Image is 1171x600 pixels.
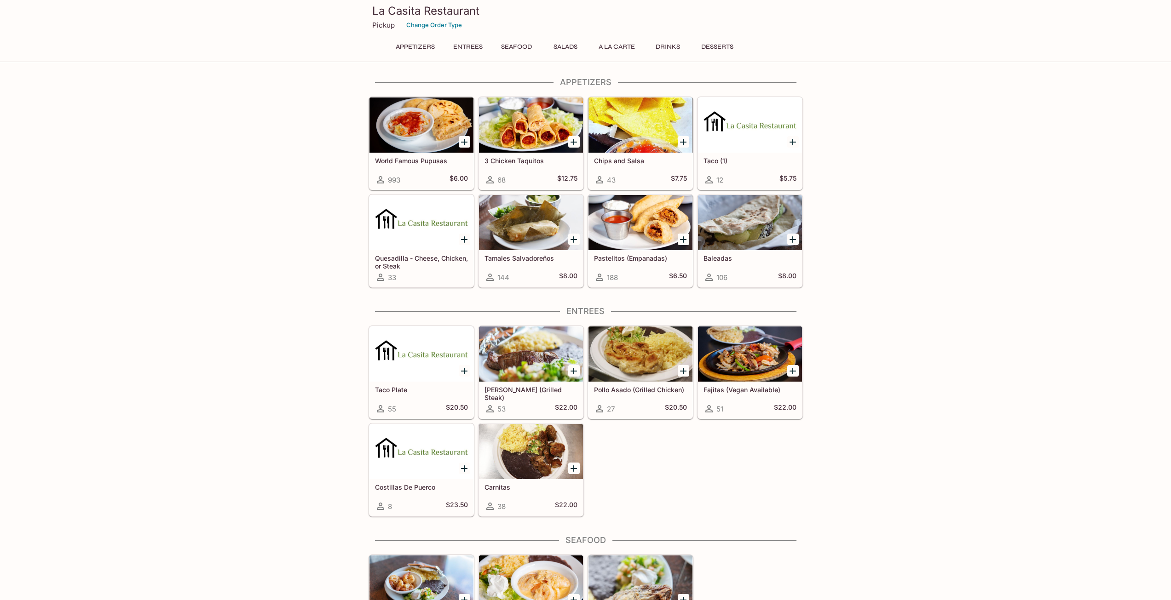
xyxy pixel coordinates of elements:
div: Fajitas (Vegan Available) [698,326,802,382]
a: Pollo Asado (Grilled Chicken)27$20.50 [588,326,693,419]
button: Add Carne Asada (Grilled Steak) [568,365,580,377]
div: World Famous Pupusas [369,97,473,153]
div: Chips and Salsa [588,97,692,153]
span: 993 [388,176,400,184]
h5: $8.00 [559,272,577,283]
button: Drinks [647,40,689,53]
button: Salads [545,40,586,53]
button: Add Tamales Salvadoreños [568,234,580,245]
h5: $7.75 [671,174,687,185]
h4: Seafood [369,535,803,545]
a: Baleadas106$8.00 [698,194,802,287]
h4: Entrees [369,306,803,316]
button: Seafood [496,40,537,53]
button: Add World Famous Pupusas [459,136,470,148]
a: Chips and Salsa43$7.75 [588,97,693,190]
button: Add Baleadas [787,234,799,245]
button: Add Carnitas [568,463,580,474]
a: 3 Chicken Taquitos68$12.75 [479,97,583,190]
h5: Taco (1) [704,157,796,165]
div: Pollo Asado (Grilled Chicken) [588,326,692,382]
button: Add 3 Chicken Taquitos [568,136,580,148]
h5: $23.50 [446,501,468,512]
a: Tamales Salvadoreños144$8.00 [479,194,583,287]
h5: Pollo Asado (Grilled Chicken) [594,386,687,394]
button: Change Order Type [402,18,466,32]
h5: Carnitas [485,483,577,491]
h5: $22.00 [555,501,577,512]
a: Quesadilla - Cheese, Chicken, or Steak33 [369,194,474,287]
a: Taco (1)12$5.75 [698,97,802,190]
a: Carnitas38$22.00 [479,423,583,516]
div: Costillas De Puerco [369,424,473,479]
h5: World Famous Pupusas [375,157,468,165]
button: Add Chips and Salsa [678,136,689,148]
span: 33 [388,273,396,282]
button: Add Quesadilla - Cheese, Chicken, or Steak [459,234,470,245]
span: 53 [497,405,506,413]
span: 188 [607,273,618,282]
a: Fajitas (Vegan Available)51$22.00 [698,326,802,419]
button: Appetizers [391,40,440,53]
button: Desserts [696,40,738,53]
div: Carne Asada (Grilled Steak) [479,326,583,382]
h5: Taco Plate [375,386,468,394]
h5: $20.50 [665,403,687,414]
span: 43 [607,176,616,184]
h4: Appetizers [369,77,803,87]
h5: Baleadas [704,254,796,262]
div: 3 Chicken Taquitos [479,97,583,153]
h5: $22.00 [774,403,796,414]
button: Add Costillas De Puerco [459,463,470,474]
button: Add Pastelitos (Empanadas) [678,234,689,245]
h5: 3 Chicken Taquitos [485,157,577,165]
h5: Pastelitos (Empanadas) [594,254,687,262]
span: 144 [497,273,509,282]
span: 55 [388,405,396,413]
button: Add Taco Plate [459,365,470,377]
h5: Tamales Salvadoreños [485,254,577,262]
h5: Fajitas (Vegan Available) [704,386,796,394]
h5: Quesadilla - Cheese, Chicken, or Steak [375,254,468,269]
div: Taco Plate [369,326,473,382]
h5: $6.00 [450,174,468,185]
h5: $20.50 [446,403,468,414]
span: 38 [497,502,506,511]
div: Pastelitos (Empanadas) [588,195,692,250]
h5: $12.75 [557,174,577,185]
h5: $6.50 [669,272,687,283]
h5: $22.00 [555,403,577,414]
p: Pickup [372,21,395,29]
span: 12 [716,176,723,184]
div: Baleadas [698,195,802,250]
div: Quesadilla - Cheese, Chicken, or Steak [369,195,473,250]
button: Entrees [447,40,489,53]
button: Add Fajitas (Vegan Available) [787,365,799,377]
h5: [PERSON_NAME] (Grilled Steak) [485,386,577,401]
h5: Chips and Salsa [594,157,687,165]
h5: $5.75 [779,174,796,185]
a: Pastelitos (Empanadas)188$6.50 [588,194,693,287]
h3: La Casita Restaurant [372,4,799,18]
button: Add Pollo Asado (Grilled Chicken) [678,365,689,377]
span: 106 [716,273,727,282]
a: Costillas De Puerco8$23.50 [369,423,474,516]
button: Add Taco (1) [787,136,799,148]
a: [PERSON_NAME] (Grilled Steak)53$22.00 [479,326,583,419]
span: 27 [607,405,615,413]
div: Taco (1) [698,97,802,153]
a: World Famous Pupusas993$6.00 [369,97,474,190]
span: 68 [497,176,506,184]
div: Tamales Salvadoreños [479,195,583,250]
div: Carnitas [479,424,583,479]
span: 8 [388,502,392,511]
h5: $8.00 [778,272,796,283]
span: 51 [716,405,723,413]
h5: Costillas De Puerco [375,483,468,491]
a: Taco Plate55$20.50 [369,326,474,419]
button: A la Carte [594,40,640,53]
